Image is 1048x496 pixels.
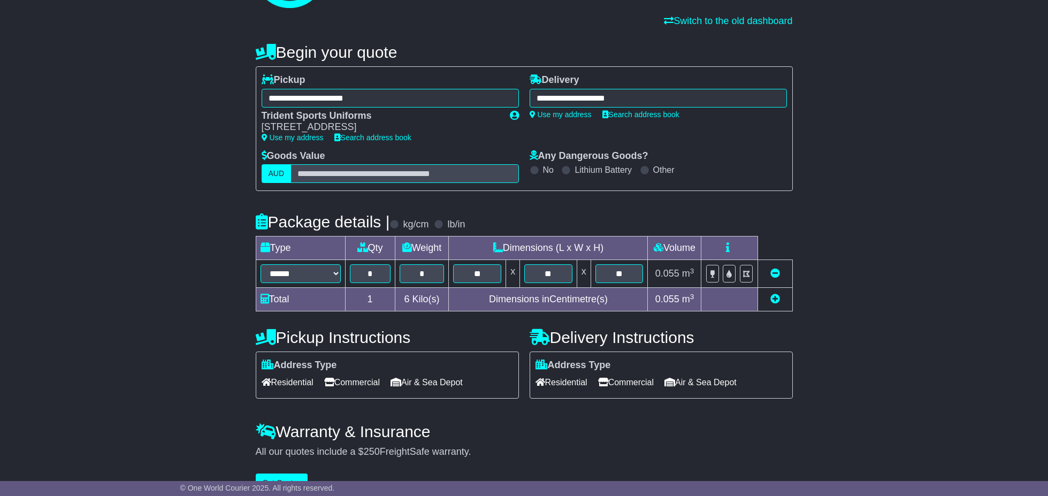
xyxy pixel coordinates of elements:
span: Air & Sea Depot [391,374,463,391]
a: Search address book [334,133,411,142]
label: Goods Value [262,150,325,162]
td: x [506,260,520,288]
label: Lithium Battery [575,165,632,175]
span: 250 [364,446,380,457]
td: Dimensions in Centimetre(s) [449,288,648,311]
td: x [577,260,591,288]
label: Other [653,165,675,175]
sup: 3 [690,267,694,275]
span: Air & Sea Depot [664,374,737,391]
label: Any Dangerous Goods? [530,150,648,162]
label: AUD [262,164,292,183]
h4: Pickup Instructions [256,329,519,346]
td: Volume [648,236,701,260]
label: No [543,165,554,175]
div: [STREET_ADDRESS] [262,121,499,133]
label: Delivery [530,74,579,86]
span: Residential [262,374,313,391]
span: 0.055 [655,268,679,279]
label: lb/in [447,219,465,231]
td: Type [256,236,345,260]
h4: Begin your quote [256,43,793,61]
h4: Delivery Instructions [530,329,793,346]
span: Residential [536,374,587,391]
h4: Package details | [256,213,390,231]
sup: 3 [690,293,694,301]
span: 0.055 [655,294,679,304]
div: Trident Sports Uniforms [262,110,499,122]
span: Commercial [598,374,654,391]
span: m [682,268,694,279]
label: kg/cm [403,219,429,231]
span: © One World Courier 2025. All rights reserved. [180,484,335,492]
td: 1 [345,288,395,311]
label: Address Type [536,360,611,371]
a: Use my address [530,110,592,119]
td: Kilo(s) [395,288,449,311]
div: All our quotes include a $ FreightSafe warranty. [256,446,793,458]
label: Address Type [262,360,337,371]
span: 6 [404,294,409,304]
td: Dimensions (L x W x H) [449,236,648,260]
a: Remove this item [770,268,780,279]
a: Add new item [770,294,780,304]
a: Search address book [602,110,679,119]
td: Total [256,288,345,311]
td: Weight [395,236,449,260]
h4: Warranty & Insurance [256,423,793,440]
td: Qty [345,236,395,260]
a: Use my address [262,133,324,142]
label: Pickup [262,74,305,86]
button: Get Quotes [256,474,308,492]
a: Switch to the old dashboard [664,16,792,26]
span: Commercial [324,374,380,391]
span: m [682,294,694,304]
